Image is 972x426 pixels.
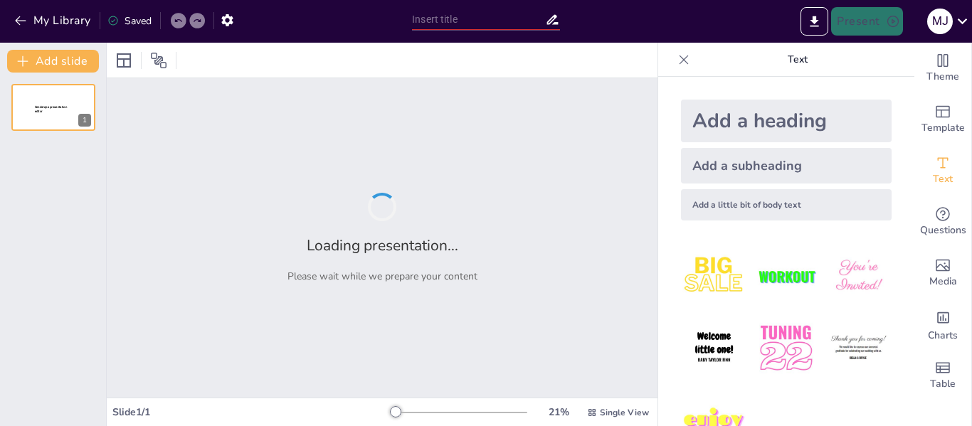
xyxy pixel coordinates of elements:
span: Questions [920,223,966,238]
span: Table [930,376,956,392]
div: Saved [107,14,152,28]
img: 5.jpeg [753,315,819,381]
button: Add slide [7,50,99,73]
div: Add text boxes [914,145,971,196]
div: 21 % [542,405,576,419]
img: 2.jpeg [753,243,819,309]
div: Get real-time input from your audience [914,196,971,247]
button: Present [831,7,902,36]
h2: Loading presentation... [307,235,458,255]
span: Charts [928,328,958,344]
div: Change the overall theme [914,43,971,94]
div: M J [927,9,953,34]
span: Sendsteps presentation editor [35,105,67,113]
img: 1.jpeg [681,243,747,309]
img: 6.jpeg [825,315,892,381]
div: 1 [78,114,91,127]
img: 3.jpeg [825,243,892,309]
button: My Library [11,9,97,32]
span: Single View [600,407,649,418]
p: Text [695,43,900,77]
div: Add charts and graphs [914,299,971,350]
span: Text [933,171,953,187]
p: Please wait while we prepare your content [287,270,477,283]
div: Add a heading [681,100,892,142]
input: Insert title [412,9,545,30]
div: Add a little bit of body text [681,189,892,220]
button: Export to PowerPoint [801,7,828,36]
div: Slide 1 / 1 [112,405,391,419]
span: Media [929,274,957,289]
div: Add a table [914,350,971,401]
div: Add images, graphics, shapes or video [914,247,971,299]
span: Theme [926,69,959,85]
button: M J [927,7,953,36]
span: Position [150,52,167,69]
div: Add ready made slides [914,94,971,145]
div: Layout [112,49,135,72]
span: Template [921,120,965,136]
div: 1 [11,84,95,131]
img: 4.jpeg [681,315,747,381]
div: Add a subheading [681,148,892,183]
